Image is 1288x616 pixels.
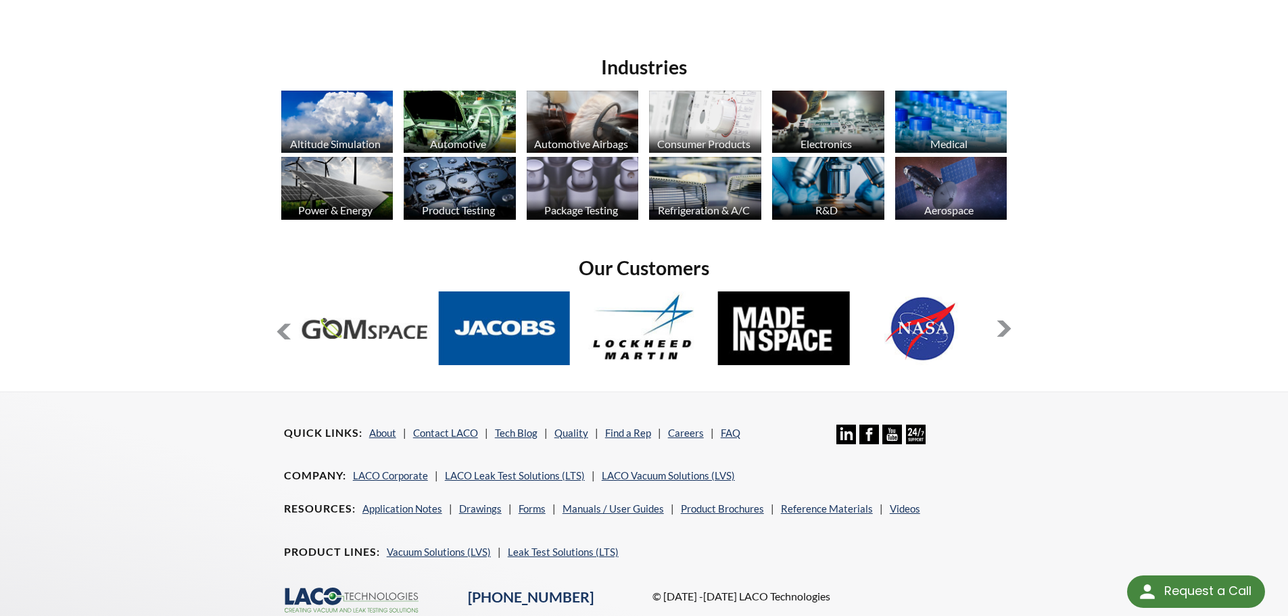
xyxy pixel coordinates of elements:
img: industry_HVAC_670x376.jpg [649,157,761,220]
a: FAQ [721,427,740,439]
a: LACO Leak Test Solutions (LTS) [445,469,585,481]
a: Drawings [459,502,502,515]
div: Automotive Airbags [525,137,638,150]
img: industry_Electronics_670x376.jpg [772,91,884,153]
a: R&D [772,157,884,223]
h4: Resources [284,502,356,516]
img: industry_Package_670x376.jpg [527,157,639,220]
a: Vacuum Solutions (LVS) [387,546,491,558]
a: Tech Blog [495,427,538,439]
div: Product Testing [402,204,515,216]
img: industry_R_D_670x376.jpg [772,157,884,220]
div: Request a Call [1127,575,1265,608]
a: Power & Energy [281,157,393,223]
img: Artboard_1.jpg [895,157,1007,220]
img: industry_Auto-Airbag_670x376.jpg [527,91,639,153]
div: Request a Call [1164,575,1251,607]
h4: Quick Links [284,426,362,440]
img: industry_Medical_670x376.jpg [895,91,1007,153]
img: MadeInSpace.jpg [718,291,850,365]
a: About [369,427,396,439]
div: Package Testing [525,204,638,216]
img: industry_Automotive_670x376.jpg [404,91,516,153]
img: 24/7 Support Icon [906,425,926,444]
a: [PHONE_NUMBER] [468,588,594,606]
a: Quality [554,427,588,439]
a: Product Testing [404,157,516,223]
div: Electronics [770,137,883,150]
img: GOM-Space.jpg [299,291,431,365]
img: round button [1137,581,1158,602]
img: NASA.jpg [858,291,990,365]
div: Aerospace [893,204,1006,216]
div: Refrigeration & A/C [647,204,760,216]
a: Product Brochures [681,502,764,515]
a: Reference Materials [781,502,873,515]
div: Medical [893,137,1006,150]
a: Manuals / User Guides [563,502,664,515]
img: industry_Power-2_670x376.jpg [281,157,393,220]
img: industry_AltitudeSim_670x376.jpg [281,91,393,153]
h2: Industries [276,55,1013,80]
a: Application Notes [362,502,442,515]
a: Videos [890,502,920,515]
div: R&D [770,204,883,216]
a: Automotive Airbags [527,91,639,157]
h4: Product Lines [284,545,380,559]
a: Consumer Products [649,91,761,157]
a: Electronics [772,91,884,157]
div: Automotive [402,137,515,150]
a: LACO Vacuum Solutions (LVS) [602,469,735,481]
a: Contact LACO [413,427,478,439]
h4: Company [284,469,346,483]
a: Automotive [404,91,516,157]
a: Aerospace [895,157,1007,223]
a: Leak Test Solutions (LTS) [508,546,619,558]
a: Forms [519,502,546,515]
a: 24/7 Support [906,434,926,446]
div: Power & Energy [279,204,392,216]
a: Altitude Simulation [281,91,393,157]
img: Jacobs.jpg [438,291,570,365]
a: Careers [668,427,704,439]
img: Lockheed-Martin.jpg [578,291,710,365]
a: Refrigeration & A/C [649,157,761,223]
h2: Our Customers [276,256,1013,281]
a: LACO Corporate [353,469,428,481]
div: Consumer Products [647,137,760,150]
img: industry_ProductTesting_670x376.jpg [404,157,516,220]
img: industry_Consumer_670x376.jpg [649,91,761,153]
a: Find a Rep [605,427,651,439]
a: Package Testing [527,157,639,223]
p: © [DATE] -[DATE] LACO Technologies [652,588,1005,605]
a: Medical [895,91,1007,157]
div: Altitude Simulation [279,137,392,150]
